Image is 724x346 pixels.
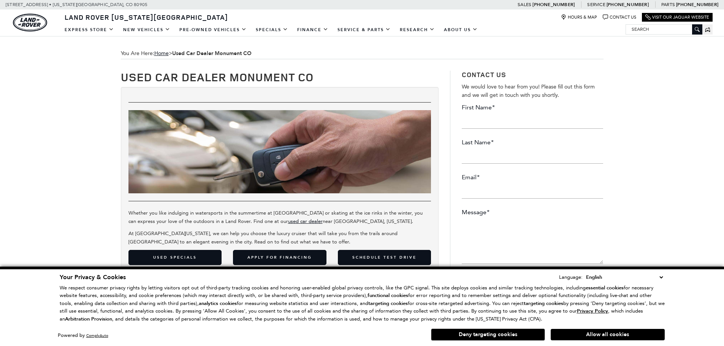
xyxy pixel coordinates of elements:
[524,300,563,307] strong: targeting cookies
[172,50,252,57] strong: Used Car Dealer Monument CO
[333,23,395,36] a: Service & Parts
[175,23,251,36] a: Pre-Owned Vehicles
[60,284,665,323] p: We respect consumer privacy rights by letting visitors opt out of third-party tracking cookies an...
[368,300,408,307] strong: targeting cookies
[60,273,126,281] span: Your Privacy & Cookies
[60,23,119,36] a: EXPRESS STORE
[532,2,575,8] a: [PHONE_NUMBER]
[65,13,228,22] span: Land Rover [US_STATE][GEOGRAPHIC_DATA]
[661,2,675,7] span: Parts
[293,23,333,36] a: Finance
[128,229,431,246] p: At [GEOGRAPHIC_DATA][US_STATE], we can help you choose the luxury cruiser that will take you from...
[6,2,147,7] a: [STREET_ADDRESS] • [US_STATE][GEOGRAPHIC_DATA], CO 80905
[13,14,47,32] img: Land Rover
[462,103,495,112] label: First Name
[199,300,237,307] strong: analytics cookies
[518,2,531,7] span: Sales
[395,23,439,36] a: Research
[338,250,431,265] a: Schedule Test Drive
[58,333,108,338] div: Powered by
[584,273,665,281] select: Language Select
[368,292,408,299] strong: functional cookies
[462,208,490,216] label: Message
[559,275,583,280] div: Language:
[462,138,494,147] label: Last Name
[439,23,482,36] a: About Us
[577,308,608,314] a: Privacy Policy
[626,25,702,34] input: Search
[462,71,603,79] h3: Contact Us
[587,2,605,7] span: Service
[121,48,604,59] span: You Are Here:
[607,2,649,8] a: [PHONE_NUMBER]
[86,333,108,338] a: ComplyAuto
[154,50,169,57] a: Home
[561,14,597,20] a: Hours & Map
[60,23,482,36] nav: Main Navigation
[676,2,718,8] a: [PHONE_NUMBER]
[128,209,431,226] p: Whether you like indulging in watersports in the summertime at [GEOGRAPHIC_DATA] or skating at th...
[128,250,222,265] a: Used Specials
[431,329,545,341] button: Deny targeting cookies
[603,14,636,20] a: Contact Us
[128,110,431,193] img: Used Car Dealer Monument CO
[60,13,233,22] a: Land Rover [US_STATE][GEOGRAPHIC_DATA]
[586,284,624,291] strong: essential cookies
[645,14,709,20] a: Visit Our Jaguar Website
[65,316,112,322] strong: Arbitration Provision
[251,23,293,36] a: Specials
[119,23,175,36] a: New Vehicles
[551,329,665,340] button: Allow all cookies
[13,14,47,32] a: land-rover
[121,71,439,83] h1: Used Car Dealer Monument CO
[121,48,604,59] div: Breadcrumbs
[462,173,480,182] label: Email
[577,308,608,314] u: Privacy Policy
[288,218,323,224] a: used car dealer
[462,84,595,98] span: We would love to hear from you! Please fill out this form and we will get in touch with you shortly.
[233,250,326,265] a: Apply for Financing
[154,50,252,57] span: >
